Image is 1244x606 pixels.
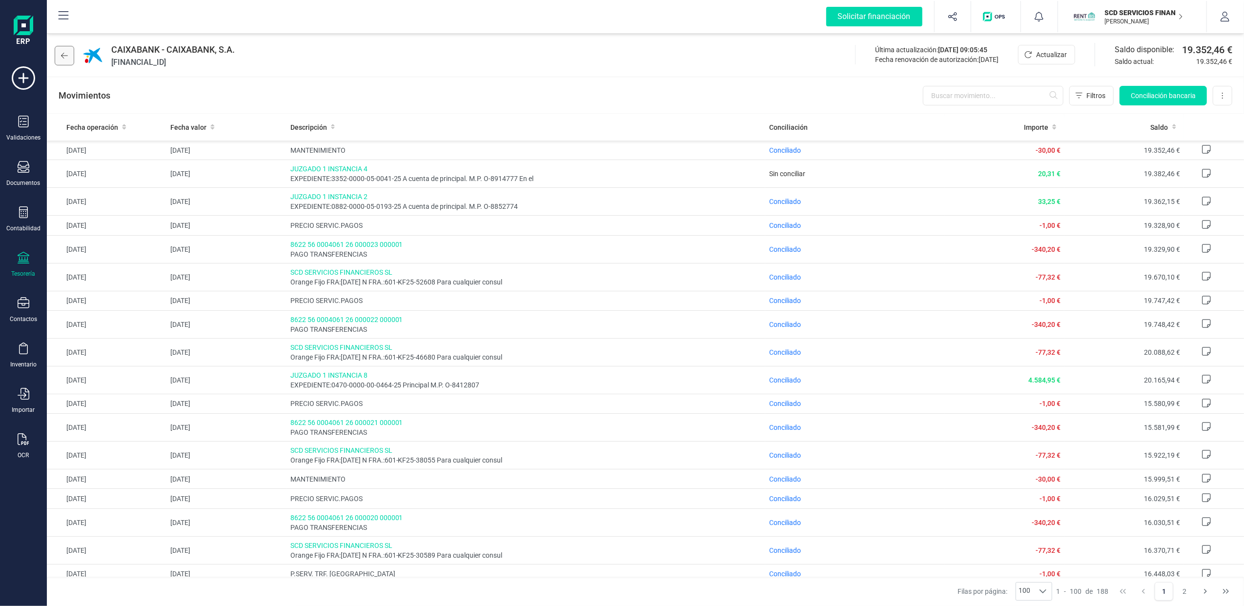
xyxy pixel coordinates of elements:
span: 33,25 € [1038,198,1060,205]
span: 8622 56 0004061 26 000023 000001 [290,240,761,249]
td: [DATE] [166,160,286,188]
button: SCSCD SERVICIOS FINANCIEROS SL[PERSON_NAME] [1070,1,1195,32]
td: 19.670,10 € [1064,263,1184,291]
button: Last Page [1217,582,1235,601]
span: Filtros [1086,91,1105,101]
span: Conciliado [769,519,801,526]
span: SCD SERVICIOS FINANCIEROS SL [290,541,761,550]
div: Inventario [10,361,37,368]
p: Movimientos [59,89,110,102]
span: 4.584,95 € [1028,376,1060,384]
span: JUZGADO 1 INSTANCIA 8 [290,370,761,380]
span: EXPEDIENTE:0470-0000-00-0464-25 Principal M.P. O-8412807 [290,380,761,390]
span: -77,32 € [1036,273,1060,281]
td: 20.088,62 € [1064,338,1184,366]
img: SC [1074,6,1095,27]
span: MANTENIMIENTO [290,474,761,484]
td: [DATE] [47,160,166,188]
div: Importar [12,406,35,414]
td: 19.352,46 € [1064,141,1184,160]
button: Actualizar [1018,45,1075,64]
td: 16.029,51 € [1064,489,1184,508]
button: Logo de OPS [977,1,1015,32]
td: 16.370,71 € [1064,536,1184,564]
span: 19.352,46 € [1182,43,1232,57]
td: [DATE] [166,141,286,160]
span: -77,32 € [1036,348,1060,356]
span: -1,00 € [1040,297,1060,304]
span: Conciliado [769,376,801,384]
span: Conciliado [769,400,801,407]
span: -77,32 € [1036,546,1060,554]
span: Orange Fijo FRA:[DATE] N FRA.:601-KF25-52608 Para cualquier consul [290,277,761,287]
button: Previous Page [1134,582,1153,601]
span: Saldo actual: [1115,57,1192,66]
span: MANTENIMIENTO [290,145,761,155]
td: 20.165,94 € [1064,366,1184,394]
td: [DATE] [166,442,286,469]
span: Saldo [1151,122,1168,132]
td: [DATE] [47,216,166,235]
div: Solicitar financiación [826,7,922,26]
td: [DATE] [47,394,166,413]
td: [DATE] [166,338,286,366]
span: Conciliado [769,321,801,328]
td: [DATE] [166,564,286,584]
span: Conciliado [769,546,801,554]
span: [FINANCIAL_ID] [111,57,235,68]
td: [DATE] [47,338,166,366]
td: [DATE] [166,216,286,235]
td: [DATE] [166,536,286,564]
span: P.SERV. TRF. [GEOGRAPHIC_DATA] [290,569,761,579]
span: -30,00 € [1036,475,1060,483]
span: 188 [1097,586,1108,596]
img: Logo Finanedi [14,16,33,47]
span: [DATE] [979,56,999,63]
div: Fecha renovación de autorización: [875,55,999,64]
td: [DATE] [47,469,166,489]
span: Descripción [290,122,327,132]
span: -1,00 € [1040,570,1060,578]
td: 16.448,03 € [1064,564,1184,584]
button: Filtros [1069,86,1114,105]
div: Contactos [10,315,37,323]
span: 8622 56 0004061 26 000022 000001 [290,315,761,324]
td: [DATE] [47,188,166,216]
td: [DATE] [47,235,166,263]
span: -340,20 € [1032,424,1060,431]
span: 1 [1056,586,1060,596]
td: 16.030,51 € [1064,508,1184,536]
td: 15.999,51 € [1064,469,1184,489]
span: PAGO TRANSFERENCIAS [290,324,761,334]
span: Conciliado [769,451,801,459]
span: -30,00 € [1036,146,1060,154]
div: Validaciones [6,134,41,141]
span: Conciliado [769,297,801,304]
span: 19.352,46 € [1196,57,1232,66]
span: 20,31 € [1038,170,1060,178]
td: [DATE] [47,442,166,469]
span: EXPEDIENTE:0882-0000-05-0193-25 A cuenta de principal. M.P. O-8852774 [290,202,761,211]
button: Solicitar financiación [815,1,934,32]
td: [DATE] [47,291,166,310]
button: Page 1 [1155,582,1173,601]
td: [DATE] [47,508,166,536]
span: SCD SERVICIOS FINANCIEROS SL [290,267,761,277]
button: First Page [1114,582,1132,601]
p: SCD SERVICIOS FINANCIEROS SL [1105,8,1183,18]
td: [DATE] [47,310,166,338]
span: Orange Fijo FRA:[DATE] N FRA.:601-KF25-30589 Para cualquier consul [290,550,761,560]
div: Última actualización: [875,45,999,55]
div: Documentos [7,179,41,187]
td: [DATE] [47,141,166,160]
td: 19.747,42 € [1064,291,1184,310]
span: -340,20 € [1032,321,1060,328]
input: Buscar movimiento... [923,86,1063,105]
span: Actualizar [1036,50,1067,60]
span: Conciliación bancaria [1131,91,1196,101]
span: EXPEDIENTE:3352-0000-05-0041-25 A cuenta de principal. M.P. O-8914777 En el [290,174,761,183]
img: Logo de OPS [983,12,1009,21]
span: PRECIO SERVIC.PAGOS [290,221,761,230]
span: -340,20 € [1032,245,1060,253]
span: Conciliado [769,198,801,205]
